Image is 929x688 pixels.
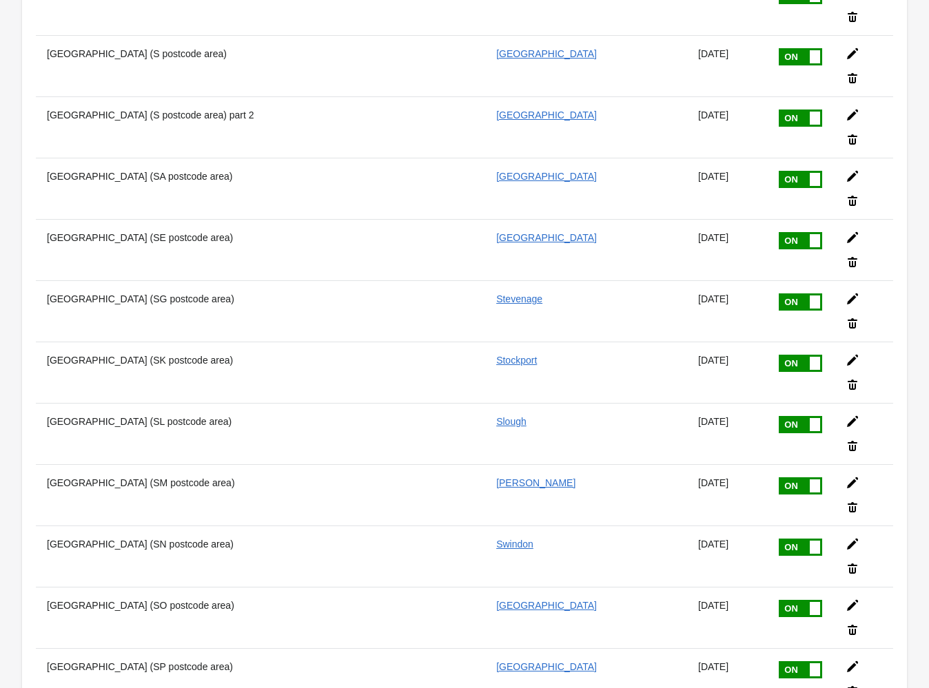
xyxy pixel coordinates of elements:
[36,464,363,525] th: [GEOGRAPHIC_DATA] (SM postcode area)
[496,110,597,121] a: [GEOGRAPHIC_DATA]
[36,403,363,464] th: [GEOGRAPHIC_DATA] (SL postcode area)
[36,525,363,587] th: [GEOGRAPHIC_DATA] (SN postcode area)
[687,158,766,219] td: [DATE]
[496,293,542,304] a: Stevenage
[496,355,537,366] a: Stockport
[36,587,363,648] th: [GEOGRAPHIC_DATA] (SO postcode area)
[496,171,597,182] a: [GEOGRAPHIC_DATA]
[496,477,575,488] a: [PERSON_NAME]
[496,232,597,243] a: [GEOGRAPHIC_DATA]
[36,219,363,280] th: [GEOGRAPHIC_DATA] (SE postcode area)
[36,96,363,158] th: [GEOGRAPHIC_DATA] (S postcode area) part 2
[496,600,597,611] a: [GEOGRAPHIC_DATA]
[496,48,597,59] a: [GEOGRAPHIC_DATA]
[36,342,363,403] th: [GEOGRAPHIC_DATA] (SK postcode area)
[687,96,766,158] td: [DATE]
[687,35,766,96] td: [DATE]
[36,280,363,342] th: [GEOGRAPHIC_DATA] (SG postcode area)
[36,158,363,219] th: [GEOGRAPHIC_DATA] (SA postcode area)
[687,464,766,525] td: [DATE]
[687,219,766,280] td: [DATE]
[687,525,766,587] td: [DATE]
[687,403,766,464] td: [DATE]
[687,587,766,648] td: [DATE]
[496,539,533,550] a: Swindon
[687,342,766,403] td: [DATE]
[496,661,597,672] a: [GEOGRAPHIC_DATA]
[687,280,766,342] td: [DATE]
[36,35,363,96] th: [GEOGRAPHIC_DATA] (S postcode area)
[496,416,527,427] a: Slough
